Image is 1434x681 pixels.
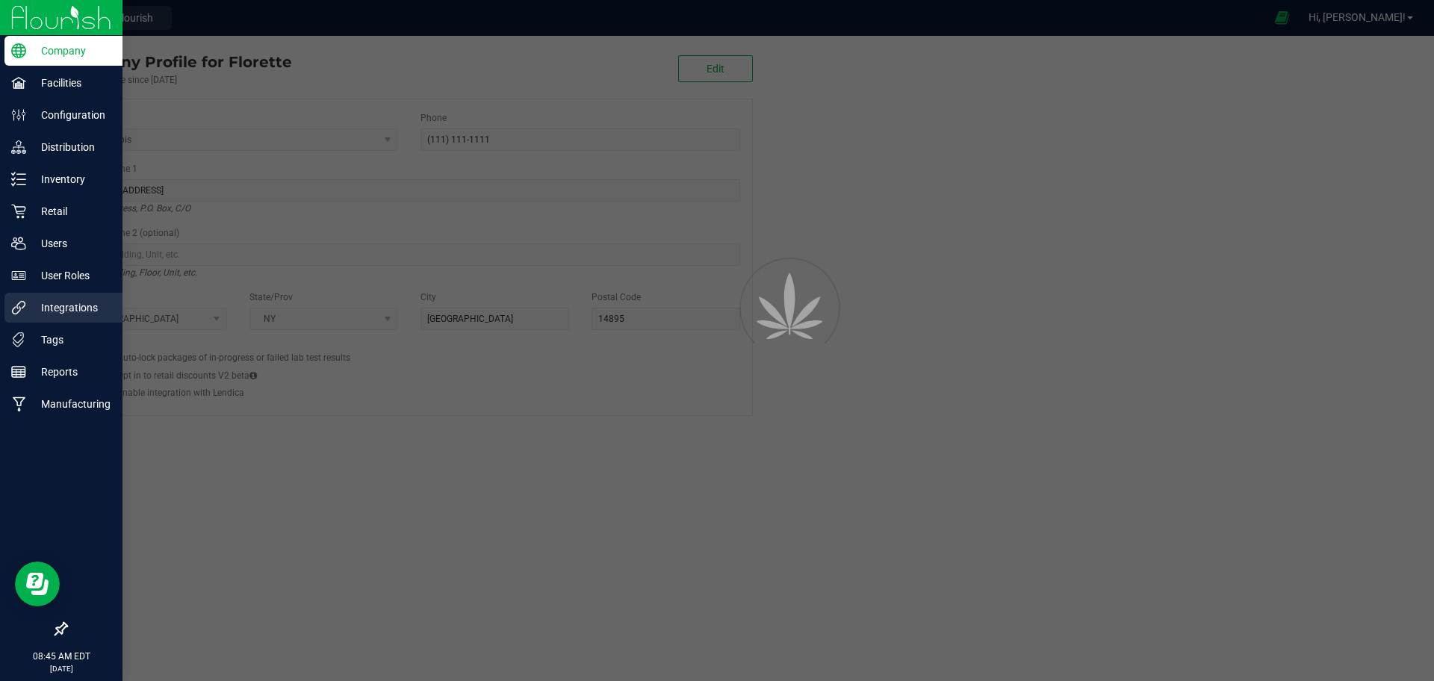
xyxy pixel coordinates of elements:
[11,397,26,411] inline-svg: Manufacturing
[26,170,116,188] p: Inventory
[11,75,26,90] inline-svg: Facilities
[11,204,26,219] inline-svg: Retail
[11,332,26,347] inline-svg: Tags
[15,562,60,606] iframe: Resource center
[26,395,116,413] p: Manufacturing
[7,650,116,663] p: 08:45 AM EDT
[11,300,26,315] inline-svg: Integrations
[26,42,116,60] p: Company
[26,234,116,252] p: Users
[26,331,116,349] p: Tags
[26,74,116,92] p: Facilities
[26,202,116,220] p: Retail
[11,364,26,379] inline-svg: Reports
[26,363,116,381] p: Reports
[11,108,26,122] inline-svg: Configuration
[26,299,116,317] p: Integrations
[11,236,26,251] inline-svg: Users
[26,106,116,124] p: Configuration
[11,172,26,187] inline-svg: Inventory
[7,663,116,674] p: [DATE]
[11,268,26,283] inline-svg: User Roles
[11,43,26,58] inline-svg: Company
[26,138,116,156] p: Distribution
[26,267,116,284] p: User Roles
[11,140,26,155] inline-svg: Distribution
